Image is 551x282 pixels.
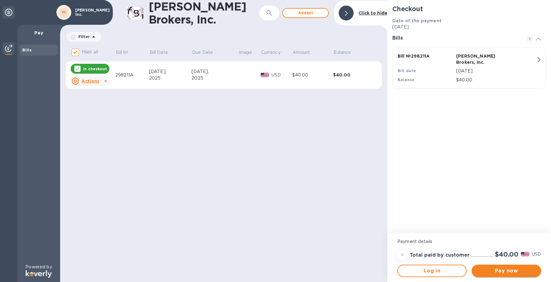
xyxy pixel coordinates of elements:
[75,8,106,17] p: [PERSON_NAME] Inc.
[288,9,323,17] span: Add bill
[397,265,467,277] button: Log in
[26,270,52,278] img: Logo
[292,72,333,78] div: $40.00
[192,49,213,56] p: Due Date
[76,34,90,39] p: Filter
[261,73,269,77] img: USD
[192,75,238,81] div: 2025
[261,49,280,56] p: Currency
[150,49,168,56] p: Bill Date
[410,252,469,258] h3: Total paid by customer
[239,49,252,56] p: Image
[149,68,192,75] div: [DATE],
[392,18,442,23] b: Date of the payment
[397,238,541,245] p: Payment details
[62,10,66,15] b: PI
[392,48,546,89] button: Bill №298211A[PERSON_NAME] Brokers, Inc.Bill date[DATE]Balance$40.00
[82,49,98,55] p: Mark all
[532,251,541,258] p: USD
[495,250,518,258] h2: $40.00
[192,49,221,56] span: Due Date
[392,5,546,13] h2: Checkout
[271,72,292,78] p: USD
[293,49,310,56] p: Amount
[392,24,546,30] p: [DATE]
[25,264,52,270] p: Powered by
[282,8,329,18] button: Addbill
[456,77,536,83] p: $40.00
[456,53,512,65] p: [PERSON_NAME] Brokers, Inc.
[398,53,454,59] p: Bill № 298211A
[392,35,519,41] h3: Bills
[398,77,415,82] b: Balance
[293,49,318,56] span: Amount
[359,11,387,15] b: Click to hide
[477,267,536,275] span: Pay now
[398,68,416,73] b: Bill date
[149,75,192,81] div: 2025
[22,48,32,52] b: Bills
[82,79,99,84] u: Actions
[116,49,129,56] p: Bill №
[333,72,374,78] div: $40.00
[333,49,359,56] span: Balance
[150,49,176,56] span: Bill Date
[472,265,541,277] button: Pay now
[333,49,351,56] p: Balance
[22,30,55,36] p: Pay
[116,49,137,56] span: Bill №
[403,267,461,275] span: Log in
[526,35,534,43] span: 1
[521,252,529,256] img: USD
[192,68,238,75] div: [DATE],
[83,66,107,72] p: In checkout
[115,72,149,78] div: 298211A
[456,68,536,74] p: [DATE]
[397,250,407,260] div: =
